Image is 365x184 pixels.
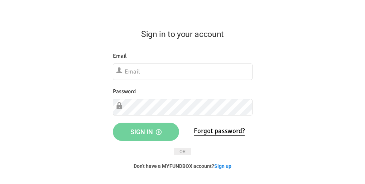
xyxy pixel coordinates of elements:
[130,128,162,136] span: Sign in
[113,87,136,96] label: Password
[113,162,253,170] p: Don't have a MYFUNDBOX account?
[113,63,253,80] input: Email
[214,163,231,169] a: Sign up
[113,52,127,61] label: Email
[194,127,245,136] a: Forgot password?
[113,123,179,141] button: Sign in
[174,148,191,155] span: OR
[113,28,253,41] h2: Sign in to your account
